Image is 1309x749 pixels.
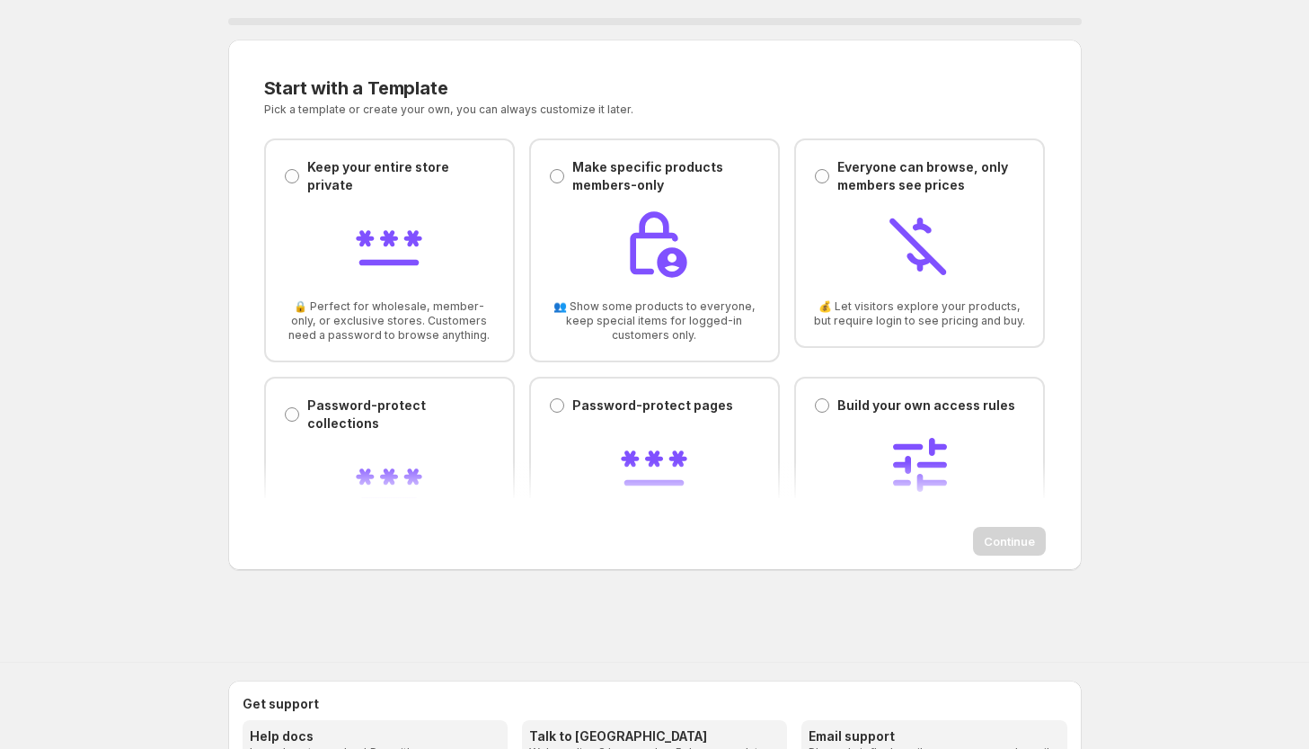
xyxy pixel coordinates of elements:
h3: Talk to [GEOGRAPHIC_DATA] [529,727,780,745]
p: Everyone can browse, only members see prices [837,158,1025,194]
img: Build your own access rules [884,429,956,501]
img: Password-protect pages [618,429,690,501]
p: Keep your entire store private [307,158,495,194]
img: Everyone can browse, only members see prices [884,209,956,281]
span: 👥 Show some products to everyone, keep special items for logged-in customers only. [549,299,760,343]
h3: Help docs [250,727,500,745]
h3: Email support [809,727,1059,745]
p: Pick a template or create your own, you can always customize it later. [264,103,833,117]
img: Keep your entire store private [353,209,425,281]
p: Build your own access rules [837,397,1015,415]
span: Start with a Template [264,77,448,99]
span: 🔒 Perfect for wholesale, member-only, or exclusive stores. Customers need a password to browse an... [284,299,495,343]
span: 💰 Let visitors explore your products, but require login to see pricing and buy. [814,299,1025,328]
p: Password-protect collections [307,397,495,432]
p: Make specific products members-only [572,158,760,194]
img: Password-protect collections [353,447,425,519]
p: Password-protect pages [572,397,733,415]
img: Make specific products members-only [618,209,690,281]
h2: Get support [243,695,1067,713]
